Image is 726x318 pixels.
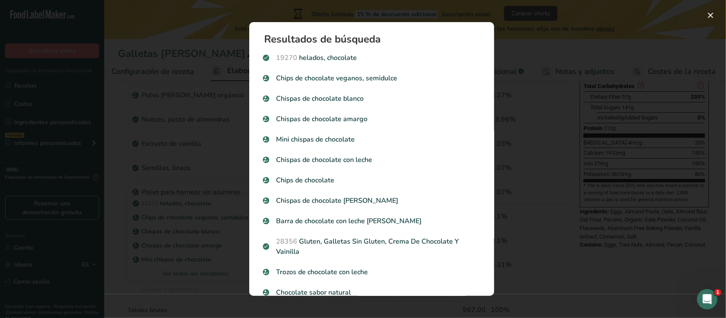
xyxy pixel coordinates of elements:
[263,236,481,257] p: Gluten, Galletas Sin Gluten, Crema De Chocolate Y Vainilla
[263,134,481,145] p: Mini chispas de chocolate
[263,155,481,165] p: Chispas de chocolate con leche
[263,94,481,104] p: Chispas de chocolate blanco
[276,237,298,246] span: 28356
[263,73,481,83] p: Chips de chocolate veganos, semidulce
[263,114,481,124] p: Chispas de chocolate amargo
[263,196,481,206] p: Chispas de chocolate [PERSON_NAME]
[263,287,481,298] p: Chocolate sabor natural
[265,34,486,44] h1: Resultados de búsqueda
[697,289,717,309] iframe: Intercom live chat
[263,175,481,185] p: Chips de chocolate
[263,216,481,226] p: Barra de chocolate con leche [PERSON_NAME]
[263,53,481,63] p: helados, chocolate
[276,53,298,62] span: 19270
[263,267,481,277] p: Trozos de chocolate con leche
[715,289,721,296] span: 1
